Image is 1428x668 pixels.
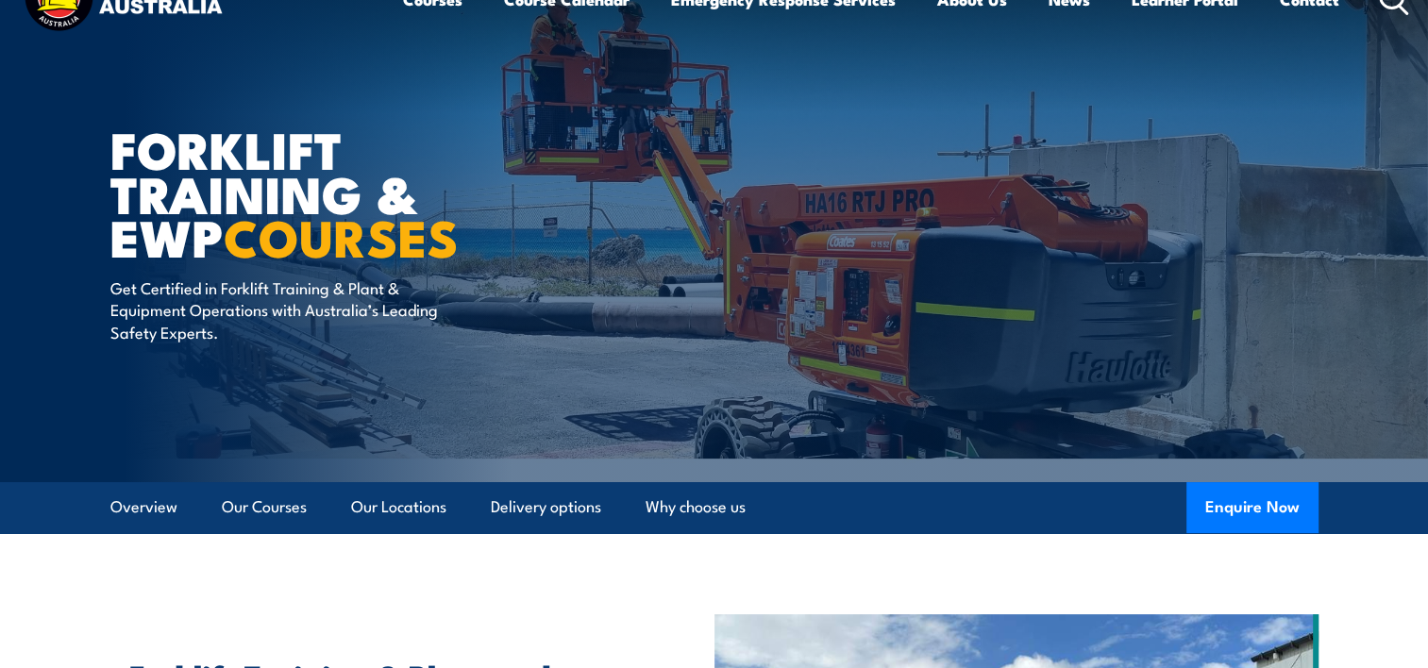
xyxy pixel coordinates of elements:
a: Overview [110,482,177,532]
strong: COURSES [224,196,459,275]
a: Why choose us [646,482,746,532]
a: Delivery options [491,482,601,532]
a: Our Locations [351,482,446,532]
a: Our Courses [222,482,307,532]
h1: Forklift Training & EWP [110,126,577,259]
p: Get Certified in Forklift Training & Plant & Equipment Operations with Australia’s Leading Safety... [110,276,455,342]
button: Enquire Now [1186,482,1319,533]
